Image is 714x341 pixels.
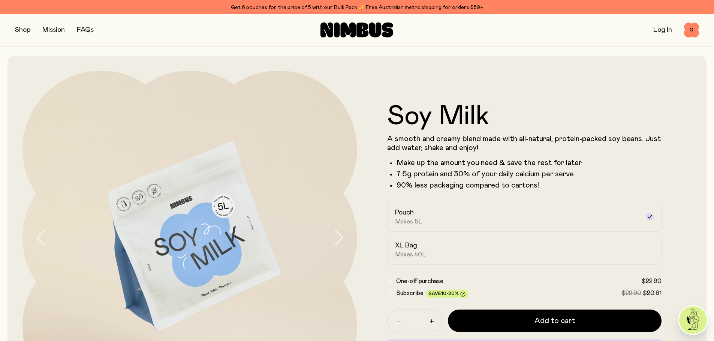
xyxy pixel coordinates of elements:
[396,278,443,284] span: One-off purchase
[387,134,662,152] p: A smooth and creamy blend made with all-natural, protein-packed soy beans. Just add water, shake ...
[395,208,414,217] h2: Pouch
[684,22,699,37] button: 0
[679,306,707,334] img: agent
[396,290,424,296] span: Subscribe
[397,158,662,167] li: Make up the amount you need & save the rest for later
[395,241,417,250] h2: XL Bag
[42,27,65,33] a: Mission
[653,27,672,33] a: Log In
[387,103,662,130] h1: Soy Milk
[448,310,662,332] button: Add to cart
[642,278,662,284] span: $22.90
[643,290,662,296] span: $20.61
[621,290,641,296] span: $22.90
[77,27,94,33] a: FAQs
[397,170,662,179] li: 7.5g protein and 30% of your daily calcium per serve
[395,251,426,258] span: Makes 40L
[397,181,662,190] p: 90% less packaging compared to cartons!
[441,291,459,296] span: 10-20%
[534,316,575,326] span: Add to cart
[395,218,422,225] span: Makes 5L
[429,291,466,297] span: Save
[15,3,699,12] div: Get 6 pouches for the price of 5 with our Bulk Pack ✨ Free Australian metro shipping for orders $59+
